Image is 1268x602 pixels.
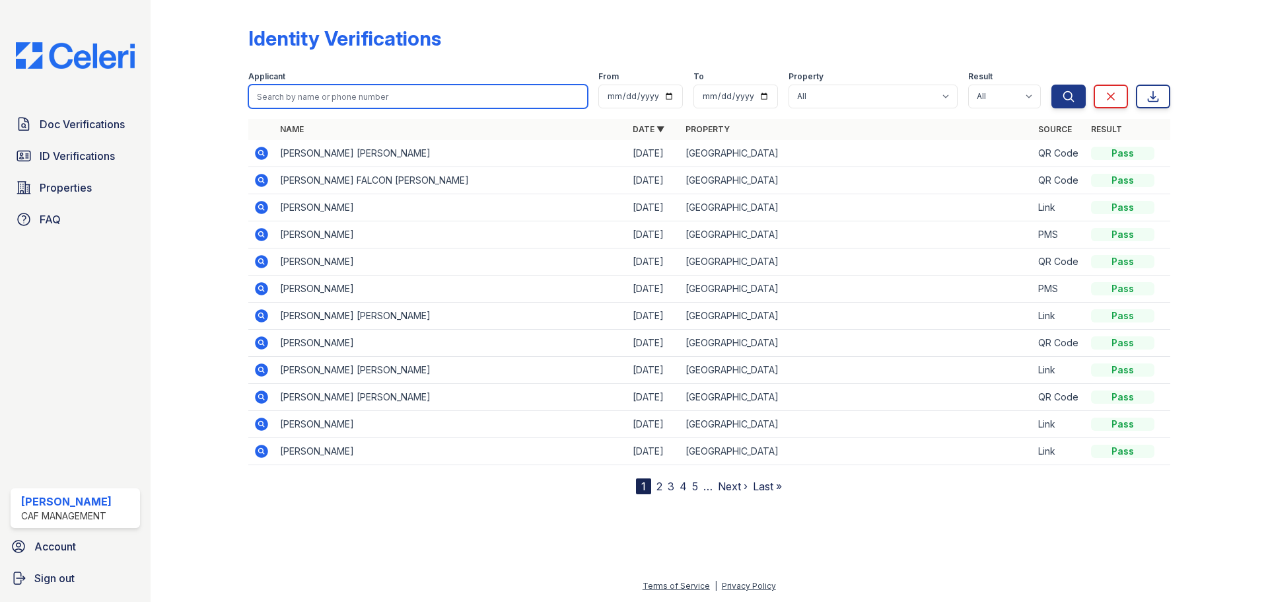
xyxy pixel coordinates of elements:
[686,124,730,134] a: Property
[753,480,782,493] a: Last »
[1091,282,1154,295] div: Pass
[703,478,713,494] span: …
[11,111,140,137] a: Doc Verifications
[275,140,627,167] td: [PERSON_NAME] [PERSON_NAME]
[21,509,112,523] div: CAF Management
[1033,140,1086,167] td: QR Code
[680,438,1033,465] td: [GEOGRAPHIC_DATA]
[21,494,112,509] div: [PERSON_NAME]
[248,85,588,108] input: Search by name or phone number
[1091,418,1154,431] div: Pass
[11,143,140,169] a: ID Verifications
[1033,221,1086,248] td: PMS
[680,330,1033,357] td: [GEOGRAPHIC_DATA]
[680,411,1033,438] td: [GEOGRAPHIC_DATA]
[627,194,680,221] td: [DATE]
[680,167,1033,194] td: [GEOGRAPHIC_DATA]
[1033,357,1086,384] td: Link
[1091,309,1154,322] div: Pass
[627,221,680,248] td: [DATE]
[598,71,619,82] label: From
[275,221,627,248] td: [PERSON_NAME]
[275,194,627,221] td: [PERSON_NAME]
[1091,124,1122,134] a: Result
[275,384,627,411] td: [PERSON_NAME] [PERSON_NAME]
[680,480,687,493] a: 4
[627,357,680,384] td: [DATE]
[715,581,717,591] div: |
[275,276,627,303] td: [PERSON_NAME]
[11,174,140,201] a: Properties
[627,438,680,465] td: [DATE]
[668,480,674,493] a: 3
[275,330,627,357] td: [PERSON_NAME]
[1033,276,1086,303] td: PMS
[5,565,145,591] a: Sign out
[1091,445,1154,458] div: Pass
[40,148,115,164] span: ID Verifications
[1091,391,1154,404] div: Pass
[1033,330,1086,357] td: QR Code
[1091,255,1154,268] div: Pass
[34,570,75,586] span: Sign out
[275,303,627,330] td: [PERSON_NAME] [PERSON_NAME]
[248,71,285,82] label: Applicant
[11,206,140,233] a: FAQ
[275,438,627,465] td: [PERSON_NAME]
[34,539,76,554] span: Account
[1038,124,1072,134] a: Source
[627,330,680,357] td: [DATE]
[1033,167,1086,194] td: QR Code
[680,221,1033,248] td: [GEOGRAPHIC_DATA]
[627,167,680,194] td: [DATE]
[1033,438,1086,465] td: Link
[693,71,704,82] label: To
[627,411,680,438] td: [DATE]
[275,248,627,276] td: [PERSON_NAME]
[1033,411,1086,438] td: Link
[680,276,1033,303] td: [GEOGRAPHIC_DATA]
[643,581,710,591] a: Terms of Service
[1091,336,1154,350] div: Pass
[275,357,627,384] td: [PERSON_NAME] [PERSON_NAME]
[680,248,1033,276] td: [GEOGRAPHIC_DATA]
[1091,174,1154,187] div: Pass
[680,357,1033,384] td: [GEOGRAPHIC_DATA]
[636,478,651,494] div: 1
[968,71,993,82] label: Result
[633,124,664,134] a: Date ▼
[627,276,680,303] td: [DATE]
[280,124,304,134] a: Name
[5,42,145,69] img: CE_Logo_Blue-a8612792a0a2168367f1c8372b55b34899dd931a85d93a1a3d3e32e68fde9ad4.png
[1033,248,1086,276] td: QR Code
[40,116,125,132] span: Doc Verifications
[40,180,92,196] span: Properties
[40,211,61,227] span: FAQ
[627,248,680,276] td: [DATE]
[1091,363,1154,377] div: Pass
[627,140,680,167] td: [DATE]
[692,480,698,493] a: 5
[1033,194,1086,221] td: Link
[1033,303,1086,330] td: Link
[275,411,627,438] td: [PERSON_NAME]
[680,140,1033,167] td: [GEOGRAPHIC_DATA]
[718,480,748,493] a: Next ›
[275,167,627,194] td: [PERSON_NAME] FALCON [PERSON_NAME]
[656,480,662,493] a: 2
[789,71,824,82] label: Property
[5,533,145,560] a: Account
[680,303,1033,330] td: [GEOGRAPHIC_DATA]
[627,384,680,411] td: [DATE]
[627,303,680,330] td: [DATE]
[680,194,1033,221] td: [GEOGRAPHIC_DATA]
[1091,147,1154,160] div: Pass
[248,26,441,50] div: Identity Verifications
[722,581,776,591] a: Privacy Policy
[1091,228,1154,241] div: Pass
[1033,384,1086,411] td: QR Code
[1091,201,1154,214] div: Pass
[680,384,1033,411] td: [GEOGRAPHIC_DATA]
